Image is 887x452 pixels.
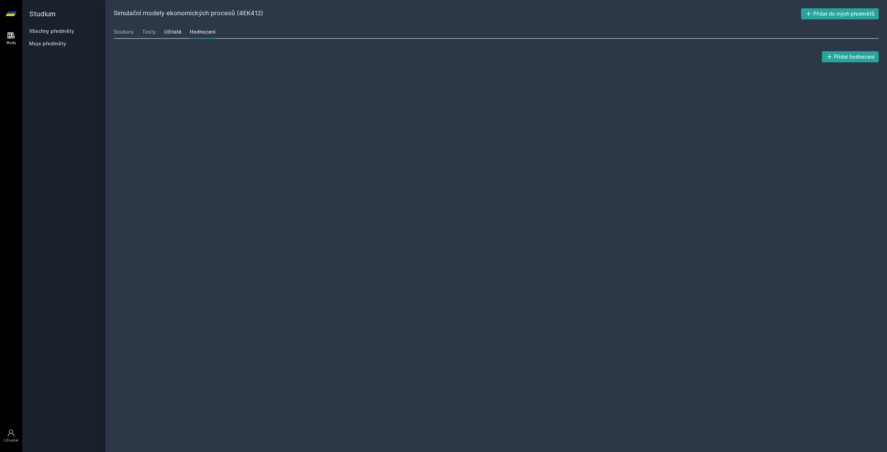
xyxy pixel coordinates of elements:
[190,25,216,39] a: Hodnocení
[4,438,18,443] div: Uživatel
[822,51,879,62] button: Přidat hodnocení
[801,8,879,19] button: Přidat do mých předmětů
[190,28,216,35] div: Hodnocení
[1,28,21,49] a: Study
[29,40,66,47] span: Moje předměty
[164,28,182,35] div: Učitelé
[142,28,156,35] div: Testy
[164,25,182,39] a: Učitelé
[114,8,801,19] h2: Simulační modely ekonomických procesů (4EK412)
[114,25,134,39] a: Soubory
[114,28,134,35] div: Soubory
[6,40,16,45] div: Study
[29,28,74,34] a: Všechny předměty
[1,425,21,446] a: Uživatel
[142,25,156,39] a: Testy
